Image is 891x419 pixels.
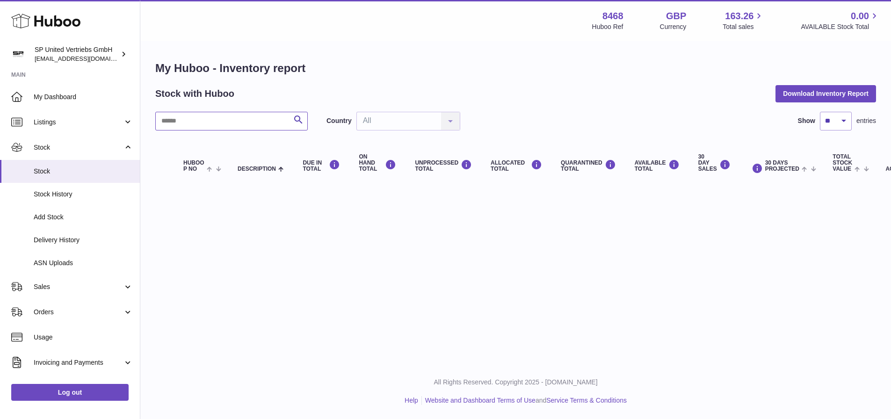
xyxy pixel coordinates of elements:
div: Currency [660,22,687,31]
div: QUARANTINED Total [561,159,616,172]
label: Show [798,116,815,125]
h2: Stock with Huboo [155,87,234,100]
span: Add Stock [34,213,133,222]
a: Website and Dashboard Terms of Use [425,397,536,404]
img: internalAdmin-8468@internal.huboo.com [11,47,25,61]
div: Huboo Ref [592,22,623,31]
div: UNPROCESSED Total [415,159,472,172]
span: Total sales [723,22,764,31]
a: Help [405,397,418,404]
span: 163.26 [725,10,753,22]
span: Usage [34,333,133,342]
a: Service Terms & Conditions [546,397,627,404]
span: Invoicing and Payments [34,358,123,367]
div: ALLOCATED Total [491,159,542,172]
h1: My Huboo - Inventory report [155,61,876,76]
strong: 8468 [602,10,623,22]
span: Listings [34,118,123,127]
span: Description [238,166,276,172]
span: Stock [34,167,133,176]
strong: GBP [666,10,686,22]
div: ON HAND Total [359,154,396,173]
div: DUE IN TOTAL [303,159,340,172]
label: Country [326,116,352,125]
div: SP United Vertriebs GmbH [35,45,119,63]
span: Orders [34,308,123,317]
li: and [422,396,627,405]
span: AVAILABLE Stock Total [801,22,880,31]
a: 0.00 AVAILABLE Stock Total [801,10,880,31]
span: ASN Uploads [34,259,133,267]
span: [EMAIL_ADDRESS][DOMAIN_NAME] [35,55,138,62]
span: Huboo P no [183,160,204,172]
span: Delivery History [34,236,133,245]
span: 0.00 [851,10,869,22]
span: Total stock value [833,154,852,173]
span: Stock [34,143,123,152]
p: All Rights Reserved. Copyright 2025 - [DOMAIN_NAME] [148,378,884,387]
div: AVAILABLE Total [635,159,680,172]
button: Download Inventory Report [775,85,876,102]
a: Log out [11,384,129,401]
span: My Dashboard [34,93,133,101]
a: 163.26 Total sales [723,10,764,31]
span: entries [856,116,876,125]
span: Stock History [34,190,133,199]
span: Sales [34,282,123,291]
div: 30 DAY SALES [698,154,731,173]
span: 30 DAYS PROJECTED [765,160,799,172]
